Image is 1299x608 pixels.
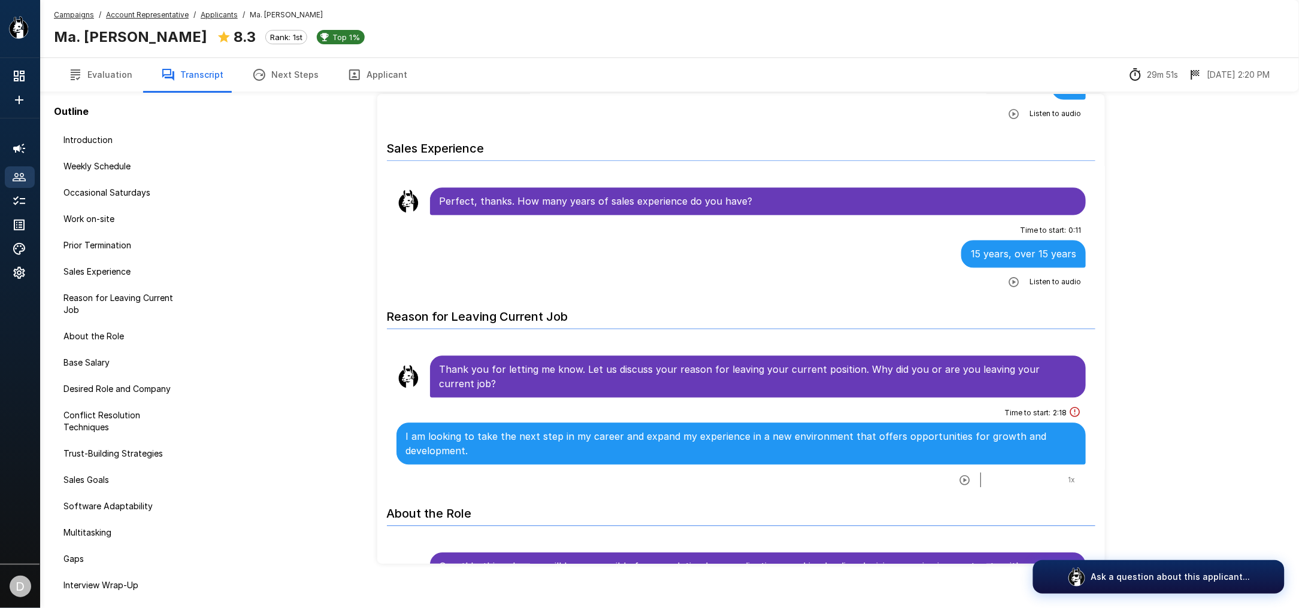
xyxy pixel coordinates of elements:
[387,495,1096,527] h6: About the Role
[193,9,196,21] span: /
[201,10,238,19] u: Applicants
[238,58,333,92] button: Next Steps
[266,32,307,42] span: Rank: 1st
[387,298,1096,330] h6: Reason for Leaving Current Job
[1029,108,1081,120] span: Listen to audio
[1062,471,1081,490] button: 1x
[1069,406,1081,421] div: This answer took longer than usual and could be a sign of cheating
[387,130,1096,162] h6: Sales Experience
[1033,560,1285,594] button: Ask a question about this applicant...
[1068,225,1081,237] span: 0 : 11
[396,365,420,389] img: llama_clean.png
[243,9,245,21] span: /
[99,9,101,21] span: /
[1067,567,1086,586] img: logo_glasses@2x.png
[1207,69,1270,81] p: [DATE] 2:20 PM
[106,10,189,19] u: Account Representative
[54,28,207,45] b: Ma. [PERSON_NAME]
[440,194,1077,209] p: Perfect, thanks. How many years of sales experience do you have?
[234,28,256,45] b: 8.3
[971,247,1076,262] p: 15 years, over 15 years
[1091,571,1250,583] p: Ask a question about this applicant...
[440,363,1077,391] p: Thank you for letting me know. Let us discuss your reason for leaving your current position. Why ...
[333,58,422,92] button: Applicant
[396,190,420,214] img: llama_clean.png
[1029,276,1081,288] span: Listen to audio
[1020,225,1066,237] span: Time to start :
[54,10,94,19] u: Campaigns
[1128,68,1179,82] div: The time between starting and completing the interview
[1068,475,1075,487] span: 1 x
[54,58,147,92] button: Evaluation
[1053,408,1067,419] span: 2 : 18
[1188,68,1270,82] div: The date and time when the interview was completed
[328,32,365,42] span: Top 1%
[1147,69,1179,81] p: 29m 51s
[147,58,238,92] button: Transcript
[1004,408,1050,419] span: Time to start :
[250,9,323,21] span: Ma. [PERSON_NAME]
[406,430,1077,458] p: I am looking to take the next step in my career and expand my experience in a new environment tha...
